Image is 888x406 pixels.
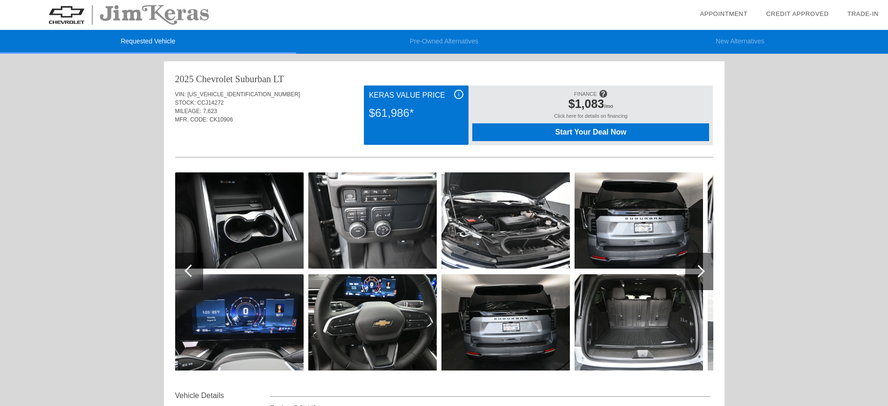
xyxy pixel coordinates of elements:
div: Click here for details on financing [472,113,709,123]
span: STOCK: [175,100,196,106]
div: Vehicle Details [175,390,270,401]
img: 17.jpg [308,274,437,370]
div: Keras Value Price [369,90,463,101]
span: MFR. CODE: [175,116,208,123]
a: Trade-In [847,10,879,17]
img: 14.jpg [175,172,304,269]
li: Pre-Owned Alternatives [296,30,592,54]
a: Appointment [700,10,747,17]
li: New Alternatives [592,30,888,54]
img: 21.jpg [575,274,703,370]
img: 16.jpg [308,172,437,269]
div: Quoted on [DATE] 9:24:45 PM [175,129,713,144]
div: /mo [477,97,704,113]
img: 20.jpg [575,172,703,269]
img: 23.jpg [708,274,836,370]
span: VIN: [175,91,186,98]
a: Credit Approved [766,10,829,17]
div: LT [273,72,284,85]
span: Start Your Deal Now [484,128,697,136]
span: FINANCE [574,91,597,97]
span: CCJ14272 [197,100,224,106]
div: 2025 Chevrolet Suburban [175,72,271,85]
span: [US_VEHICLE_IDENTIFICATION_NUMBER] [187,91,300,98]
span: MILEAGE: [175,108,202,114]
span: 7,623 [203,108,217,114]
img: 22.jpg [708,172,836,269]
div: $61,986* [369,101,463,125]
span: $1,083 [568,97,604,110]
img: 19.jpg [441,274,570,370]
img: 15.jpg [175,274,304,370]
span: CK10906 [210,116,233,123]
span: i [458,91,460,98]
img: 18.jpg [441,172,570,269]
